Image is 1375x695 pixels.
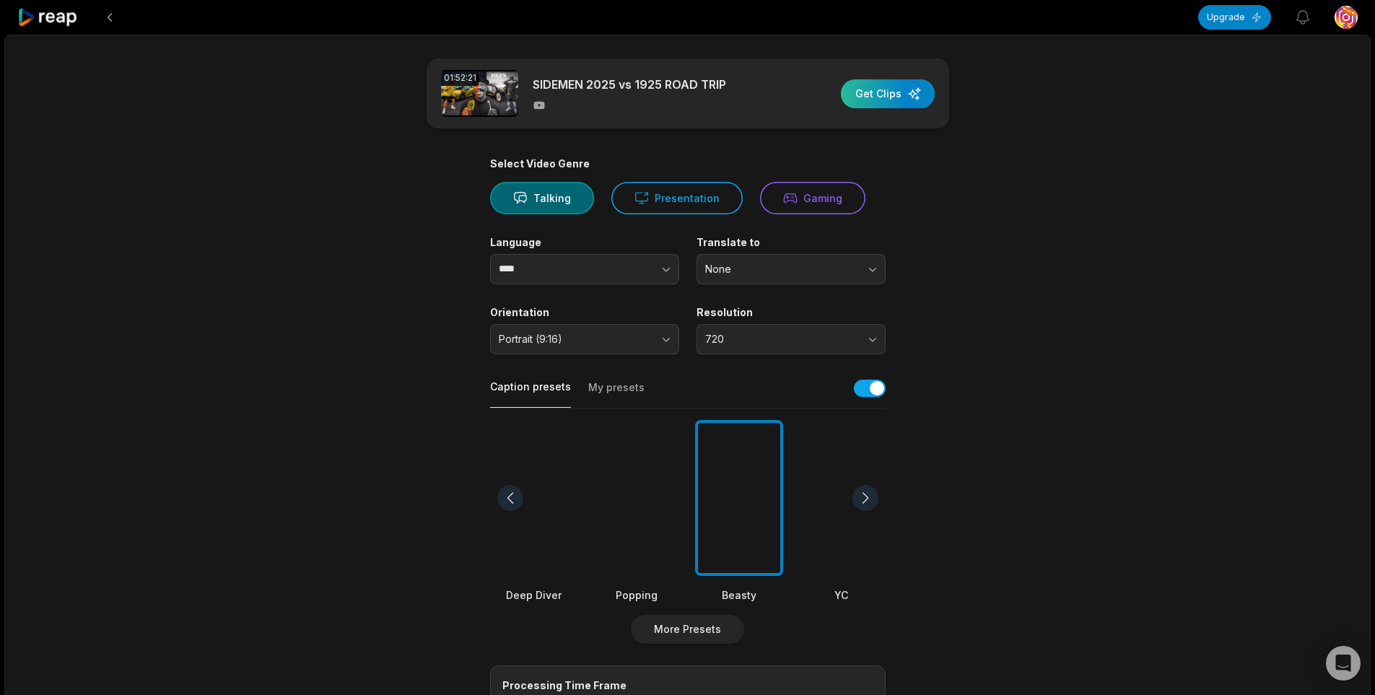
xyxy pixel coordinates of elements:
div: Select Video Genre [490,157,886,170]
button: Gaming [760,182,865,214]
span: Portrait (9:16) [499,333,650,346]
button: None [697,254,886,284]
button: 720 [697,324,886,354]
label: Orientation [490,306,679,319]
button: Caption presets [490,380,571,408]
div: Beasty [695,587,783,603]
div: Processing Time Frame [502,678,873,693]
label: Translate to [697,236,886,249]
div: Open Intercom Messenger [1326,646,1361,681]
label: Resolution [697,306,886,319]
button: My presets [588,380,645,408]
div: 01:52:21 [441,70,479,86]
span: None [705,263,857,276]
span: 720 [705,333,857,346]
div: YC [798,587,886,603]
button: Talking [490,182,594,214]
button: More Presets [631,615,744,644]
p: SIDEMEN 2025 vs 1925 ROAD TRIP [533,76,726,93]
button: Get Clips [841,79,935,108]
button: Portrait (9:16) [490,324,679,354]
button: Upgrade [1198,5,1271,30]
div: Deep Diver [490,587,578,603]
button: Presentation [611,182,743,214]
div: Popping [593,587,681,603]
label: Language [490,236,679,249]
